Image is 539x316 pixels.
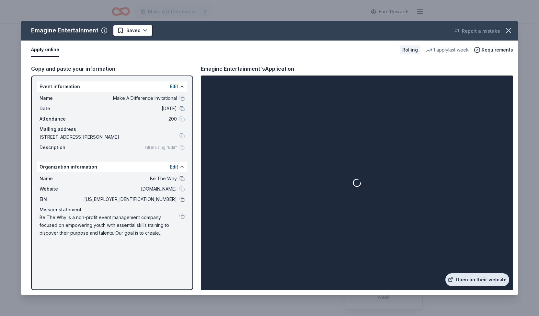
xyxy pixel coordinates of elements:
a: Open on their website [445,273,509,286]
span: [DATE] [83,105,177,112]
span: Saved [126,27,141,34]
span: 200 [83,115,177,123]
span: Name [40,94,83,102]
span: [STREET_ADDRESS][PERSON_NAME] [40,133,179,141]
span: Requirements [482,46,513,54]
div: Copy and paste your information: [31,64,193,73]
div: Organization information [37,162,187,172]
button: Edit [170,83,178,90]
span: Website [40,185,83,193]
span: EIN [40,195,83,203]
div: Rolling [400,45,420,54]
span: Make A Difference Invitational [83,94,177,102]
span: Attendance [40,115,83,123]
button: Requirements [474,46,513,54]
span: Name [40,175,83,182]
div: Event information [37,81,187,92]
button: Saved [113,25,153,36]
span: Be The Why is a non-profit event management company focused on empowering youth with essential sk... [40,214,179,237]
span: Be The Why [83,175,177,182]
span: [DOMAIN_NAME] [83,185,177,193]
button: Report a mistake [454,27,500,35]
div: Emagine Entertainment's Application [201,64,294,73]
span: Date [40,105,83,112]
span: Fill in using "Edit" [145,145,177,150]
span: Description [40,144,83,151]
div: Mailing address [40,125,185,133]
div: Emagine Entertainment [31,25,98,36]
button: Edit [170,163,178,171]
button: Apply online [31,43,59,57]
div: 1 apply last week [426,46,469,54]
span: [US_EMPLOYER_IDENTIFICATION_NUMBER] [83,195,177,203]
div: Mission statement [40,206,185,214]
